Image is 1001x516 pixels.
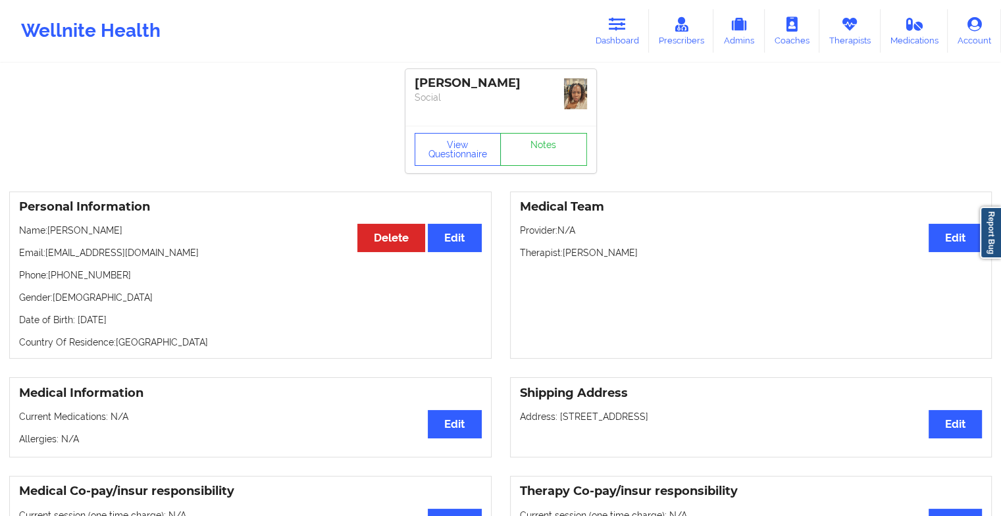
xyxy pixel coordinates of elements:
h3: Personal Information [19,199,482,215]
a: Report Bug [980,207,1001,259]
p: Provider: N/A [520,224,983,237]
p: Current Medications: N/A [19,410,482,423]
button: Edit [428,224,481,252]
div: [PERSON_NAME] [415,76,587,91]
button: View Questionnaire [415,133,501,166]
a: Coaches [765,9,819,53]
p: Phone: [PHONE_NUMBER] [19,269,482,282]
button: Edit [929,410,982,438]
a: Prescribers [649,9,714,53]
button: Delete [357,224,425,252]
img: 9361b6c2-6b0f-4176-864b-0f65df82db581000071411.jpg [564,78,587,109]
h3: Medical Co-pay/insur responsibility [19,484,482,499]
p: Gender: [DEMOGRAPHIC_DATA] [19,291,482,304]
p: Date of Birth: [DATE] [19,313,482,326]
p: Name: [PERSON_NAME] [19,224,482,237]
a: Notes [500,133,587,166]
p: Country Of Residence: [GEOGRAPHIC_DATA] [19,336,482,349]
p: Social [415,91,587,104]
a: Dashboard [586,9,649,53]
button: Edit [428,410,481,438]
p: Allergies: N/A [19,432,482,446]
p: Address: [STREET_ADDRESS] [520,410,983,423]
p: Therapist: [PERSON_NAME] [520,246,983,259]
h3: Therapy Co-pay/insur responsibility [520,484,983,499]
a: Admins [713,9,765,53]
a: Medications [881,9,948,53]
a: Therapists [819,9,881,53]
a: Account [948,9,1001,53]
h3: Shipping Address [520,386,983,401]
h3: Medical Information [19,386,482,401]
h3: Medical Team [520,199,983,215]
p: Email: [EMAIL_ADDRESS][DOMAIN_NAME] [19,246,482,259]
button: Edit [929,224,982,252]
